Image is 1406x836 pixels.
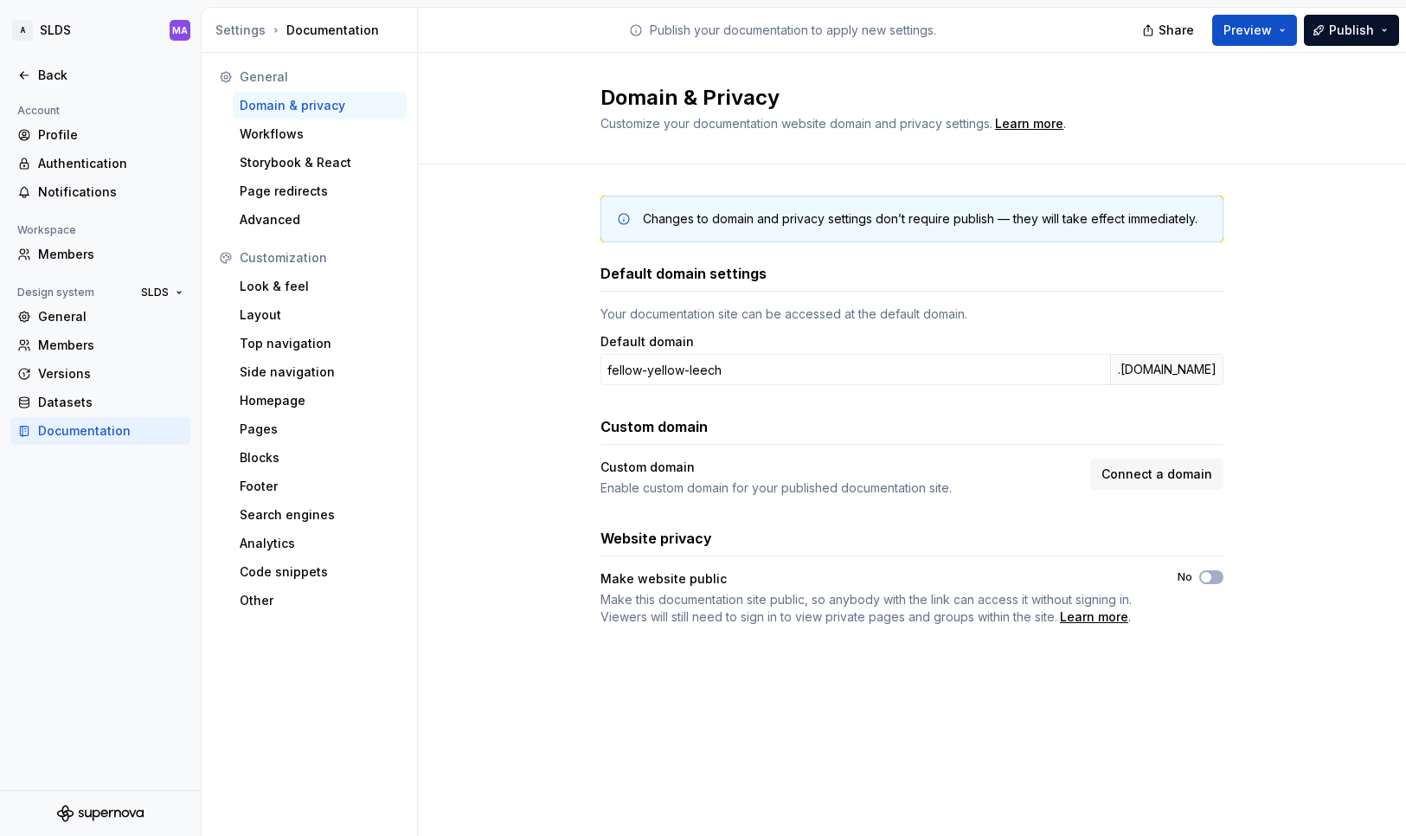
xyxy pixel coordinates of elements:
[233,444,407,472] a: Blocks
[1101,466,1212,483] span: Connect a domain
[40,22,71,39] div: SLDS
[233,120,407,148] a: Workflows
[1178,570,1192,584] label: No
[38,183,183,201] div: Notifications
[1223,22,1272,39] span: Preview
[10,417,190,445] a: Documentation
[141,286,169,299] span: SLDS
[233,206,407,234] a: Advanced
[233,301,407,329] a: Layout
[1212,15,1297,46] button: Preview
[600,333,694,350] label: Default domain
[57,805,144,822] svg: Supernova Logo
[233,330,407,357] a: Top navigation
[1304,15,1399,46] button: Publish
[240,125,400,143] div: Workflows
[233,415,407,443] a: Pages
[10,178,190,206] a: Notifications
[643,210,1197,228] div: Changes to domain and privacy settings don’t require publish — they will take effect immediately.
[240,563,400,581] div: Code snippets
[600,528,712,549] h3: Website privacy
[1090,459,1223,490] button: Connect a domain
[600,416,708,437] h3: Custom domain
[38,126,183,144] div: Profile
[10,303,190,331] a: General
[233,473,407,500] a: Footer
[233,177,407,205] a: Page redirects
[240,478,400,495] div: Footer
[233,273,407,300] a: Look & feel
[10,282,101,303] div: Design system
[233,501,407,529] a: Search engines
[10,61,190,89] a: Back
[38,67,183,84] div: Back
[38,155,183,172] div: Authentication
[10,220,83,241] div: Workspace
[10,121,190,149] a: Profile
[992,118,1066,131] span: .
[600,479,1080,497] div: Enable custom domain for your published documentation site.
[600,305,1223,323] div: Your documentation site can be accessed at the default domain.
[240,335,400,352] div: Top navigation
[1110,354,1223,385] div: .[DOMAIN_NAME]
[38,365,183,383] div: Versions
[240,363,400,381] div: Side navigation
[215,22,410,39] div: Documentation
[240,421,400,438] div: Pages
[600,591,1146,626] span: .
[38,246,183,263] div: Members
[600,263,767,284] h3: Default domain settings
[10,331,190,359] a: Members
[600,570,727,588] div: Make website public
[233,558,407,586] a: Code snippets
[240,392,400,409] div: Homepage
[240,183,400,200] div: Page redirects
[38,308,183,325] div: General
[240,506,400,524] div: Search engines
[240,154,400,171] div: Storybook & React
[600,592,1132,624] span: Make this documentation site public, so anybody with the link can access it without signing in. V...
[995,115,1063,132] a: Learn more
[240,249,400,267] div: Customization
[1060,608,1128,626] a: Learn more
[650,22,936,39] p: Publish your documentation to apply new settings.
[240,306,400,324] div: Layout
[10,360,190,388] a: Versions
[233,587,407,614] a: Other
[600,459,695,476] div: Custom domain
[1329,22,1374,39] span: Publish
[600,84,1203,112] h2: Domain & Privacy
[240,211,400,228] div: Advanced
[3,11,197,49] button: ASLDSMA
[10,150,190,177] a: Authentication
[10,389,190,416] a: Datasets
[240,592,400,609] div: Other
[240,278,400,295] div: Look & feel
[1133,15,1205,46] button: Share
[215,22,266,39] button: Settings
[1159,22,1194,39] span: Share
[10,241,190,268] a: Members
[240,449,400,466] div: Blocks
[233,149,407,177] a: Storybook & React
[240,68,400,86] div: General
[12,20,33,41] div: A
[233,530,407,557] a: Analytics
[172,23,188,37] div: MA
[600,116,992,131] span: Customize your documentation website domain and privacy settings.
[240,535,400,552] div: Analytics
[10,100,67,121] div: Account
[38,337,183,354] div: Members
[38,422,183,440] div: Documentation
[38,394,183,411] div: Datasets
[233,358,407,386] a: Side navigation
[233,387,407,415] a: Homepage
[240,97,400,114] div: Domain & privacy
[233,92,407,119] a: Domain & privacy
